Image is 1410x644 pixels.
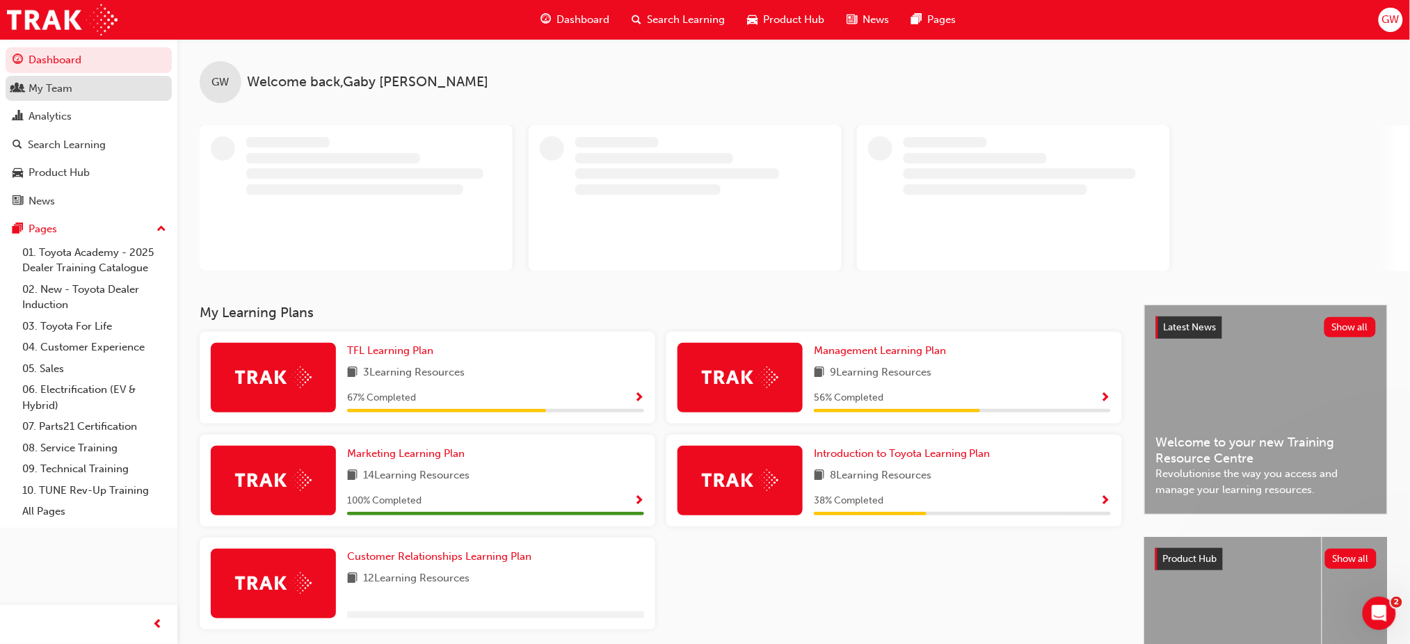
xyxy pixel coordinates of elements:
span: guage-icon [13,54,23,67]
button: Show Progress [634,389,644,407]
span: 9 Learning Resources [830,364,931,382]
span: Show Progress [1100,495,1111,508]
button: GW [1379,8,1403,32]
span: search-icon [632,11,641,29]
span: news-icon [13,195,23,208]
a: Latest NewsShow allWelcome to your new Training Resource CentreRevolutionise the way you access a... [1144,305,1388,515]
span: Dashboard [556,12,609,28]
span: Introduction to Toyota Learning Plan [814,447,991,460]
img: Trak [7,4,118,35]
a: TFL Learning Plan [347,343,439,359]
span: guage-icon [540,11,551,29]
button: Show Progress [634,492,644,510]
a: 05. Sales [17,358,172,380]
span: car-icon [747,11,758,29]
span: up-icon [157,220,166,239]
button: Pages [6,216,172,242]
span: 2 [1391,597,1402,608]
a: 01. Toyota Academy - 2025 Dealer Training Catalogue [17,242,172,279]
img: Trak [702,367,778,388]
span: 3 Learning Resources [363,364,465,382]
span: Marketing Learning Plan [347,447,465,460]
img: Trak [235,469,312,491]
img: Trak [702,469,778,491]
a: guage-iconDashboard [529,6,620,34]
a: Latest NewsShow all [1156,316,1376,339]
a: Product Hub [6,160,172,186]
span: news-icon [847,11,857,29]
a: Product HubShow all [1155,548,1377,570]
a: pages-iconPages [900,6,967,34]
div: Pages [29,221,57,237]
span: chart-icon [13,111,23,123]
div: News [29,193,55,209]
iframe: Intercom live chat [1363,597,1396,630]
button: Show all [1324,317,1377,337]
a: Management Learning Plan [814,343,952,359]
img: Trak [235,572,312,594]
a: News [6,188,172,214]
a: My Team [6,76,172,102]
span: book-icon [347,570,358,588]
div: Search Learning [28,137,106,153]
span: 56 % Completed [814,390,883,406]
a: news-iconNews [835,6,900,34]
button: Show all [1325,549,1377,569]
span: 100 % Completed [347,493,422,509]
span: 14 Learning Resources [363,467,470,485]
a: Marketing Learning Plan [347,446,470,462]
a: 03. Toyota For Life [17,316,172,337]
a: All Pages [17,501,172,522]
span: Welcome back , Gaby [PERSON_NAME] [247,74,488,90]
span: pages-icon [13,223,23,236]
span: prev-icon [153,616,163,634]
span: TFL Learning Plan [347,344,433,357]
span: GW [1382,12,1400,28]
span: Customer Relationships Learning Plan [347,550,531,563]
a: Analytics [6,104,172,129]
span: Latest News [1164,321,1217,333]
span: Product Hub [763,12,824,28]
span: pages-icon [911,11,922,29]
span: 67 % Completed [347,390,416,406]
h3: My Learning Plans [200,305,1122,321]
span: 8 Learning Resources [830,467,931,485]
img: Trak [235,367,312,388]
button: DashboardMy TeamAnalyticsSearch LearningProduct HubNews [6,45,172,216]
div: My Team [29,81,72,97]
div: Analytics [29,108,72,124]
span: GW [212,74,230,90]
a: Customer Relationships Learning Plan [347,549,537,565]
a: Dashboard [6,47,172,73]
button: Show Progress [1100,492,1111,510]
a: 02. New - Toyota Dealer Induction [17,279,172,316]
span: News [863,12,889,28]
span: search-icon [13,139,22,152]
a: search-iconSearch Learning [620,6,736,34]
a: 10. TUNE Rev-Up Training [17,480,172,501]
button: Show Progress [1100,389,1111,407]
span: Product Hub [1163,553,1217,565]
span: Show Progress [1100,392,1111,405]
span: Management Learning Plan [814,344,946,357]
span: people-icon [13,83,23,95]
a: 04. Customer Experience [17,337,172,358]
a: Search Learning [6,132,172,158]
span: book-icon [347,467,358,485]
span: book-icon [814,467,824,485]
span: Show Progress [634,495,644,508]
a: 08. Service Training [17,437,172,459]
span: car-icon [13,167,23,179]
span: Pages [927,12,956,28]
span: Revolutionise the way you access and manage your learning resources. [1156,466,1376,497]
span: Search Learning [647,12,725,28]
a: 07. Parts21 Certification [17,416,172,437]
div: Product Hub [29,165,90,181]
span: book-icon [814,364,824,382]
span: 12 Learning Resources [363,570,470,588]
span: book-icon [347,364,358,382]
span: 38 % Completed [814,493,883,509]
a: Introduction to Toyota Learning Plan [814,446,996,462]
